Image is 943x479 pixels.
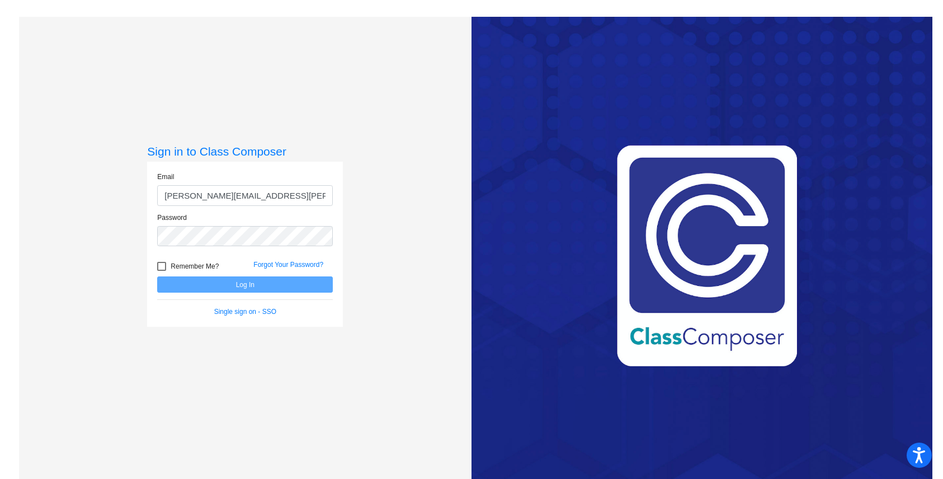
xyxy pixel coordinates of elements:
[214,308,276,316] a: Single sign on - SSO
[157,172,174,182] label: Email
[157,213,187,223] label: Password
[157,276,333,293] button: Log In
[171,260,219,273] span: Remember Me?
[147,144,343,158] h3: Sign in to Class Composer
[253,261,323,269] a: Forgot Your Password?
